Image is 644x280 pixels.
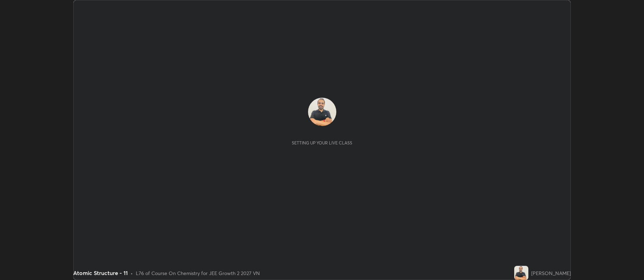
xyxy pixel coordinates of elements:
[514,266,528,280] img: 9736e7a92cd840a59b1b4dd6496f0469.jpg
[73,269,128,277] div: Atomic Structure - 11
[136,269,260,277] div: L76 of Course On Chemistry for JEE Growth 2 2027 VN
[292,140,352,145] div: Setting up your live class
[308,98,336,126] img: 9736e7a92cd840a59b1b4dd6496f0469.jpg
[130,269,133,277] div: •
[531,269,571,277] div: [PERSON_NAME]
